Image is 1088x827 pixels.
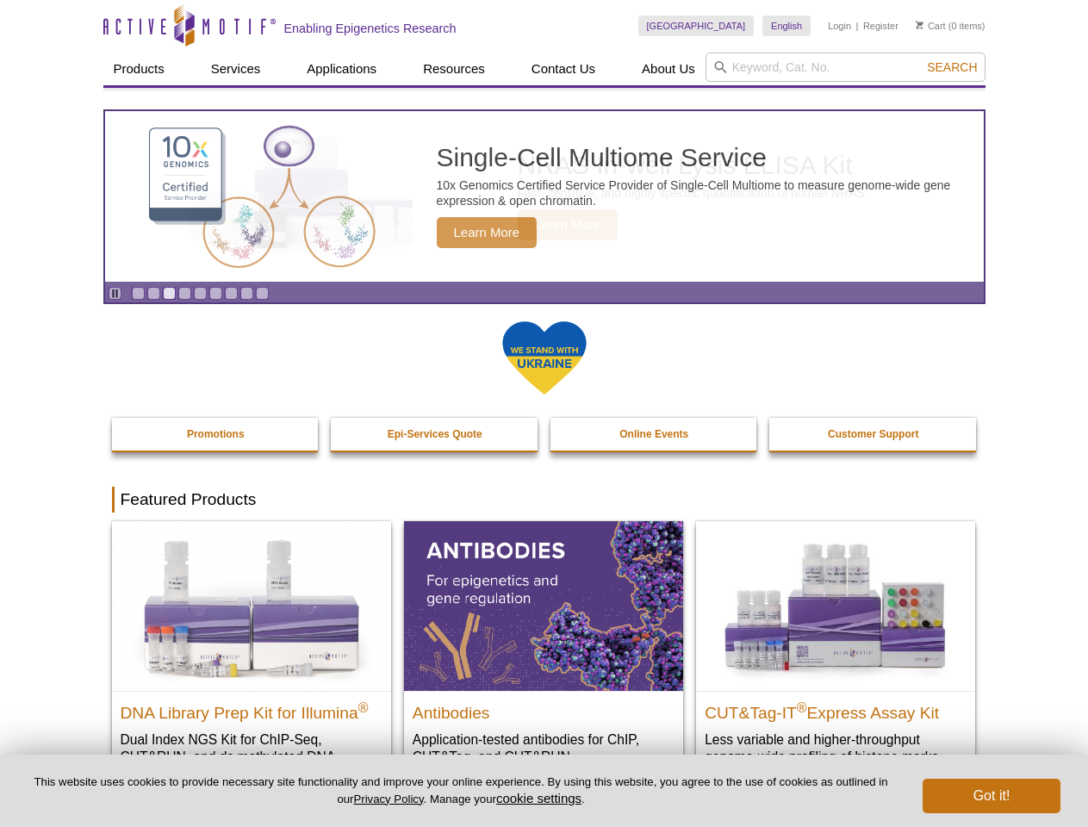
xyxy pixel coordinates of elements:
[413,731,675,766] p: Application-tested antibodies for ChIP, CUT&Tag, and CUT&RUN.
[828,20,851,32] a: Login
[496,791,581,805] button: cookie settings
[194,287,207,300] a: Go to slide 5
[388,428,482,440] strong: Epi-Services Quote
[927,60,977,74] span: Search
[284,21,457,36] h2: Enabling Epigenetics Research
[112,418,320,451] a: Promotions
[769,418,978,451] a: Customer Support
[696,521,975,782] a: CUT&Tag-IT® Express Assay Kit CUT&Tag-IT®Express Assay Kit Less variable and higher-throughput ge...
[296,53,387,85] a: Applications
[201,53,271,85] a: Services
[331,418,539,451] a: Epi-Services Quote
[863,20,898,32] a: Register
[225,287,238,300] a: Go to slide 7
[112,521,391,799] a: DNA Library Prep Kit for Illumina DNA Library Prep Kit for Illumina® Dual Index NGS Kit for ChIP-...
[121,696,382,722] h2: DNA Library Prep Kit for Illumina
[797,700,807,714] sup: ®
[619,428,688,440] strong: Online Events
[209,287,222,300] a: Go to slide 6
[762,16,811,36] a: English
[147,287,160,300] a: Go to slide 2
[404,521,683,782] a: All Antibodies Antibodies Application-tested antibodies for ChIP, CUT&Tag, and CUT&RUN.
[240,287,253,300] a: Go to slide 8
[256,287,269,300] a: Go to slide 9
[413,696,675,722] h2: Antibodies
[187,428,245,440] strong: Promotions
[638,16,755,36] a: [GEOGRAPHIC_DATA]
[705,696,967,722] h2: CUT&Tag-IT Express Assay Kit
[856,16,859,36] li: |
[404,521,683,690] img: All Antibodies
[501,320,588,396] img: We Stand With Ukraine
[109,287,121,300] a: Toggle autoplay
[916,16,985,36] li: (0 items)
[28,774,894,807] p: This website uses cookies to provide necessary site functionality and improve your online experie...
[437,145,975,171] h2: Single-Cell Multiome Service
[916,20,946,32] a: Cart
[706,53,985,82] input: Keyword, Cat. No.
[705,731,967,766] p: Less variable and higher-throughput genome-wide profiling of histone marks​.
[353,793,423,805] a: Privacy Policy
[631,53,706,85] a: About Us
[163,287,176,300] a: Go to slide 3
[133,118,391,276] img: Single-Cell Multiome Service
[437,217,538,248] span: Learn More
[105,111,984,282] a: Single-Cell Multiome Service Single-Cell Multiome Service 10x Genomics Certified Service Provider...
[922,59,982,75] button: Search
[413,53,495,85] a: Resources
[437,177,975,208] p: 10x Genomics Certified Service Provider of Single-Cell Multiome to measure genome-wide gene expre...
[178,287,191,300] a: Go to slide 4
[828,428,918,440] strong: Customer Support
[358,700,369,714] sup: ®
[112,521,391,690] img: DNA Library Prep Kit for Illumina
[121,731,382,783] p: Dual Index NGS Kit for ChIP-Seq, CUT&RUN, and ds methylated DNA assays.
[521,53,606,85] a: Contact Us
[923,779,1060,813] button: Got it!
[916,21,923,29] img: Your Cart
[103,53,175,85] a: Products
[105,111,984,282] article: Single-Cell Multiome Service
[696,521,975,690] img: CUT&Tag-IT® Express Assay Kit
[112,487,977,513] h2: Featured Products
[550,418,759,451] a: Online Events
[132,287,145,300] a: Go to slide 1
